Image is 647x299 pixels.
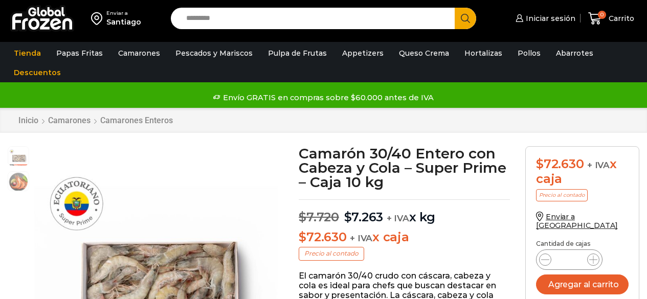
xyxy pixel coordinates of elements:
span: + IVA [350,233,372,243]
span: $ [344,210,352,224]
button: Agregar al carrito [536,274,629,294]
span: camaron-hoso [8,172,29,192]
a: Queso Crema [394,43,454,63]
span: $ [299,229,306,244]
h1: Camarón 30/40 Entero con Cabeza y Cola – Super Prime – Caja 10 kg [299,146,510,189]
a: Pescados y Mariscos [170,43,258,63]
nav: Breadcrumb [18,116,173,125]
a: Camarones [113,43,165,63]
div: x caja [536,157,629,187]
a: Abarrotes [551,43,598,63]
a: Appetizers [337,43,389,63]
span: + IVA [587,160,610,170]
p: x kg [299,199,510,225]
input: Product quantity [560,252,579,267]
div: Enviar a [106,10,141,17]
a: Pollos [512,43,546,63]
span: + IVA [387,213,409,223]
img: address-field-icon.svg [91,10,106,27]
bdi: 7.263 [344,210,384,224]
bdi: 72.630 [536,156,584,171]
button: Search button [455,8,476,29]
p: Precio al contado [299,247,364,260]
a: Inicio [18,116,39,125]
a: Camarones Enteros [100,116,173,125]
p: Precio al contado [536,189,588,201]
a: Hortalizas [459,43,507,63]
bdi: 72.630 [299,229,346,244]
a: Pulpa de Frutas [263,43,332,63]
p: x caja [299,230,510,245]
a: Tienda [9,43,46,63]
span: 0 [598,11,606,19]
a: 0 Carrito [586,7,637,31]
span: Carrito [606,13,634,24]
a: Camarones [48,116,91,125]
a: Papas Fritas [51,43,108,63]
a: Enviar a [GEOGRAPHIC_DATA] [536,212,618,230]
a: Iniciar sesión [513,8,575,29]
span: $ [536,156,544,171]
bdi: 7.720 [299,210,339,224]
div: Santiago [106,17,141,27]
span: Iniciar sesión [523,13,575,24]
p: Cantidad de cajas [536,240,629,247]
span: camarones-enteros [8,147,29,167]
a: Descuentos [9,63,66,82]
span: $ [299,210,306,224]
